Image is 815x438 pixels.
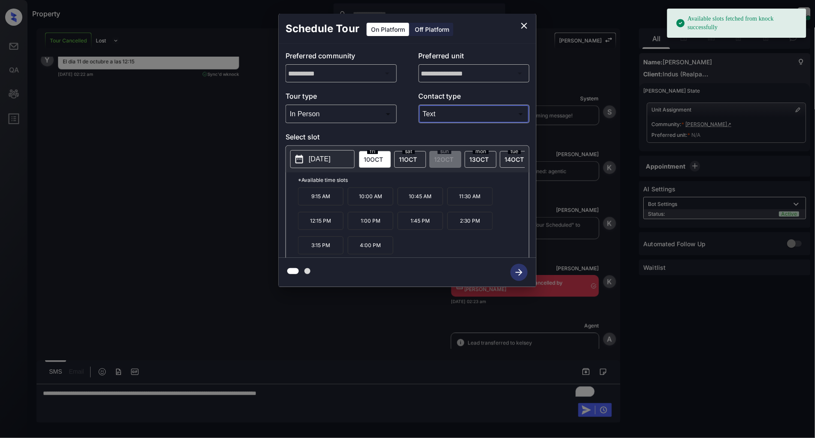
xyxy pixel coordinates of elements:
span: 13 OCT [469,156,489,163]
p: 1:45 PM [398,212,443,230]
span: sat [402,149,415,154]
div: Text [421,107,528,121]
p: Preferred unit [419,51,530,64]
p: 11:30 AM [447,187,493,205]
p: 2:30 PM [447,212,493,230]
span: mon [473,149,489,154]
button: close [516,17,533,34]
span: 11 OCT [399,156,417,163]
div: date-select [359,151,391,168]
button: [DATE] [290,150,355,168]
span: 14 OCT [505,156,524,163]
p: Contact type [419,91,530,105]
p: 4:00 PM [348,236,393,254]
p: 3:15 PM [298,236,344,254]
div: On Platform [367,23,409,36]
span: fri [367,149,378,154]
p: *Available time slots [298,172,529,187]
p: 1:00 PM [348,212,393,230]
p: 12:15 PM [298,212,344,230]
p: 9:15 AM [298,187,344,205]
div: date-select [500,151,532,168]
span: tue [508,149,521,154]
p: 10:45 AM [398,187,443,205]
p: [DATE] [309,154,331,164]
div: Off Platform [411,23,453,36]
span: 10 OCT [364,156,383,163]
div: In Person [288,107,395,121]
h2: Schedule Tour [279,14,366,44]
p: 10:00 AM [348,187,393,205]
div: date-select [394,151,426,168]
p: Tour type [286,91,397,105]
div: Available slots fetched from knock successfully [676,11,800,35]
p: Select slot [286,132,529,145]
p: Preferred community [286,51,397,64]
div: date-select [465,151,496,168]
